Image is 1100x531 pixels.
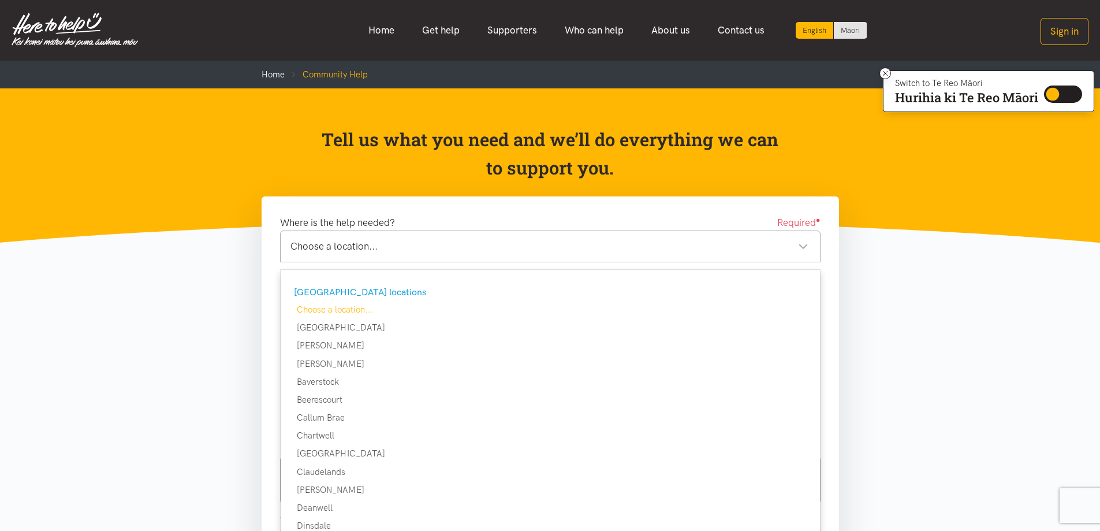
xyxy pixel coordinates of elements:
div: Callum Brae [281,411,820,425]
p: Switch to Te Reo Māori [895,80,1038,87]
label: Where is the help needed? [280,215,395,231]
p: Tell us what you need and we’ll do everything we can to support you. [320,125,780,183]
div: Deanwell [281,501,820,515]
div: Chartwell [281,429,820,443]
li: Community Help [285,68,368,81]
div: Choose a location... [290,239,808,254]
a: Switch to Te Reo Māori [834,22,867,39]
a: Home [262,69,285,80]
div: [PERSON_NAME] [281,483,820,497]
div: [PERSON_NAME] [281,339,820,352]
div: Baverstock [281,375,820,389]
a: Supporters [473,18,551,43]
div: Choose a location... [281,303,820,317]
a: Contact us [704,18,778,43]
div: Language toggle [796,22,867,39]
div: Current language [796,22,834,39]
div: Claudelands [281,465,820,479]
div: [PERSON_NAME] [281,357,820,371]
a: Get help [408,18,473,43]
a: Who can help [551,18,637,43]
div: [GEOGRAPHIC_DATA] [281,321,820,335]
span: Required [777,215,821,231]
button: Sign in [1041,18,1088,45]
div: [GEOGRAPHIC_DATA] [281,447,820,461]
img: Home [12,13,138,47]
a: About us [637,18,704,43]
div: Beerescourt [281,393,820,407]
sup: ● [816,216,821,224]
div: [GEOGRAPHIC_DATA] locations [294,285,804,300]
p: Hurihia ki Te Reo Māori [895,92,1038,103]
a: Home [355,18,408,43]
